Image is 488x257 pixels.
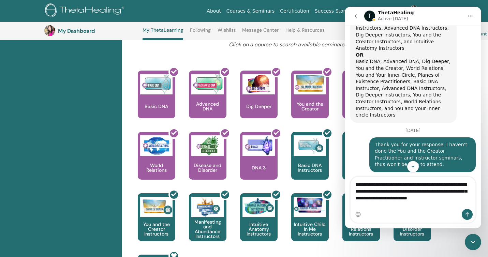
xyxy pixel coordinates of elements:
a: Manifesting and Abundance Manifesting and Abundance [342,71,380,132]
a: You and the Creator You and the Creator [291,71,329,132]
a: Intuitive Child In Me Instructors Intuitive Child In Me Instructors [291,193,329,255]
textarea: Message… [6,170,131,202]
p: Advanced DNA [189,102,226,111]
a: Manifesting and Abundance Instructors Manifesting and Abundance Instructors [189,193,226,255]
img: Dig Deeper [242,74,275,94]
button: Emoji picker [11,205,16,210]
a: Disease and Disorder Disease and Disorder [189,132,226,193]
p: World Relations Instructors [342,222,380,236]
a: You and the Creator Instructors You and the Creator Instructors [138,193,175,255]
h3: My Dashboard [58,28,126,34]
img: Basic DNA Instructors [294,135,326,156]
a: Help & Resources [285,27,325,38]
a: About [204,5,223,17]
a: Store [385,5,403,17]
img: DNA 3 [242,135,275,156]
button: Send a message… [117,202,128,213]
a: Advanced DNA Advanced DNA [189,71,226,132]
a: Advanced DNA Instructors Advanced DNA Instructors [342,132,380,193]
p: World Relations [138,163,175,172]
a: Wishlist [218,27,236,38]
a: Certification [277,5,312,17]
b: OR [11,45,19,51]
a: Courses & Seminars [224,5,278,17]
p: Manifesting and Abundance [342,99,380,114]
a: Dig Deeper Dig Deeper [240,71,278,132]
a: Intuitive Anatomy Instructors Intuitive Anatomy Instructors [240,193,278,255]
img: Advanced DNA [191,74,224,94]
a: Message Center [242,27,279,38]
p: You and the Creator [291,102,329,111]
img: default.jpg [44,25,55,36]
iframe: Intercom live chat [345,7,481,228]
p: Manifesting and Abundance Instructors [189,220,226,239]
p: Basic DNA Instructors [291,163,329,172]
img: You and the Creator [294,74,326,93]
img: Basic DNA [140,74,173,94]
p: You and the Creator Instructors [138,222,175,236]
div: Thank you for your response. I haven't done the You and the Creator Practitioner and Instructor s... [25,131,131,165]
p: Click on a course to search available seminars [161,41,413,49]
a: Resources [355,5,385,17]
p: Disease and Disorder [189,163,226,172]
p: Intuitive Child In Me Instructors [291,222,329,236]
div: Sajeda says… [5,131,131,171]
p: Advanced DNA Instructors [342,161,380,175]
img: Intuitive Child In Me Instructors [294,197,326,213]
img: World Relations [140,135,173,156]
div: [DATE] [5,121,131,131]
p: Intuitive Anatomy Instructors [240,222,278,236]
img: Disease and Disorder [191,135,224,156]
img: Intuitive Anatomy Instructors [242,197,275,217]
p: Disease and Disorder Instructors [394,222,431,236]
p: Dig Deeper [243,104,274,109]
a: World Relations World Relations [138,132,175,193]
a: Basic DNA Instructors Basic DNA Instructors [291,132,329,193]
img: Manifesting and Abundance Instructors [191,197,224,217]
a: World Relations Instructors World Relations Instructors [342,193,380,255]
img: logo.png [45,3,127,19]
a: My ThetaLearning [143,27,183,40]
img: default.jpg [408,5,419,16]
iframe: Intercom live chat [465,234,481,250]
button: Scroll to bottom [62,154,74,166]
img: You and the Creator Instructors [140,197,173,217]
div: Thank you for your response. I haven't done the You and the Creator Practitioner and Instructor s... [30,135,125,161]
a: Basic DNA Basic DNA [138,71,175,132]
a: Following [190,27,211,38]
a: DNA 3 DNA 3 [240,132,278,193]
a: Success Stories [312,5,355,17]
